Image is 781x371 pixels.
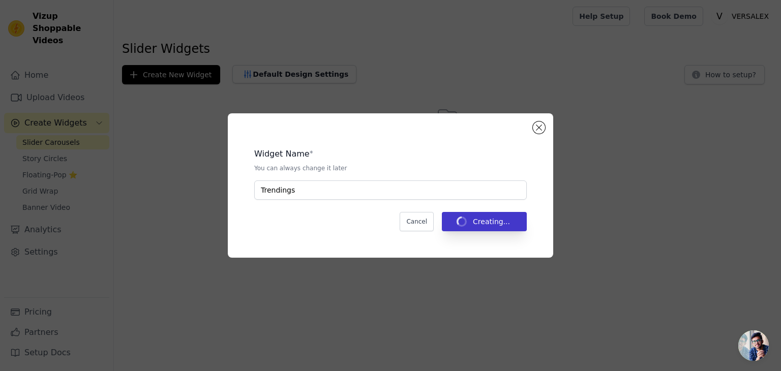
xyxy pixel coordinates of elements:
[254,148,310,160] legend: Widget Name
[400,212,434,231] button: Cancel
[738,330,769,361] a: Open chat
[533,121,545,134] button: Close modal
[254,164,527,172] p: You can always change it later
[442,212,527,231] button: Creating...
